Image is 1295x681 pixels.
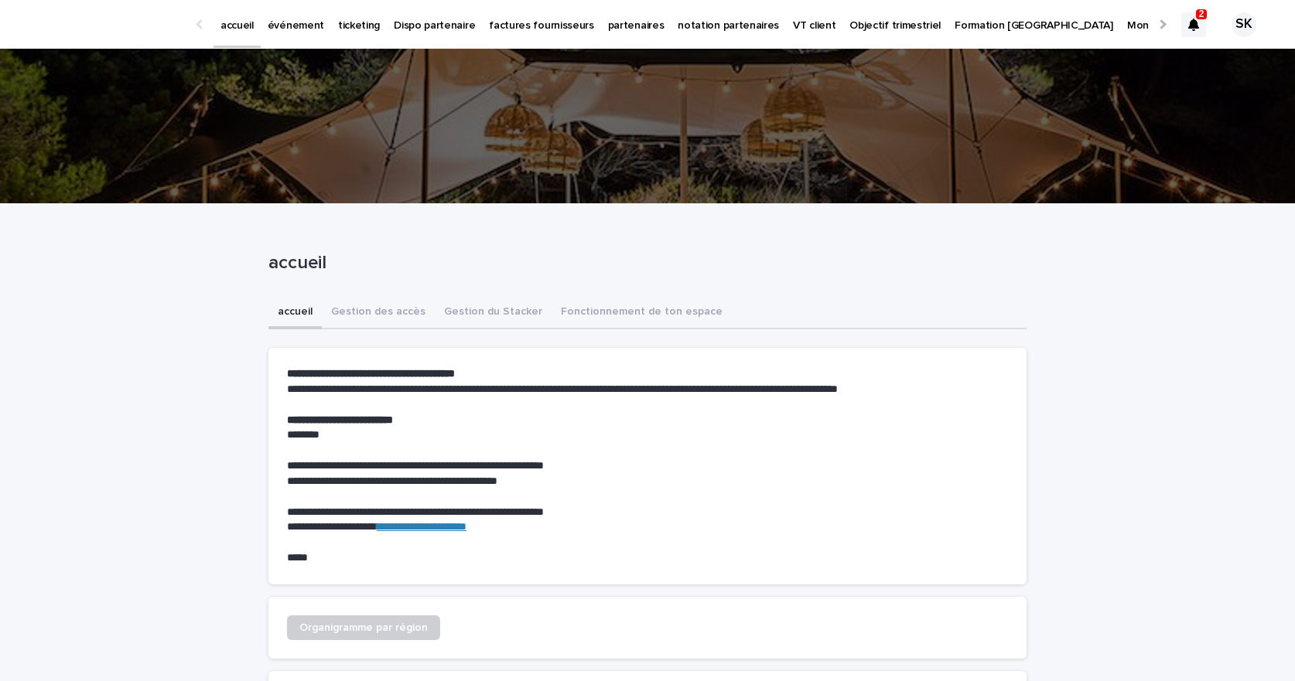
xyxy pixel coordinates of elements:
button: Fonctionnement de ton espace [552,297,732,329]
button: accueil [268,297,322,329]
img: Ls34BcGeRexTGTNfXpUC [31,9,181,40]
a: Organigramme par région [287,615,440,640]
div: 2 [1181,12,1206,37]
button: Gestion du Stacker [435,297,552,329]
span: Organigramme par région [299,622,428,633]
div: SK [1232,12,1256,37]
button: Gestion des accès [322,297,435,329]
p: 2 [1199,9,1204,19]
p: accueil [268,252,1020,274]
